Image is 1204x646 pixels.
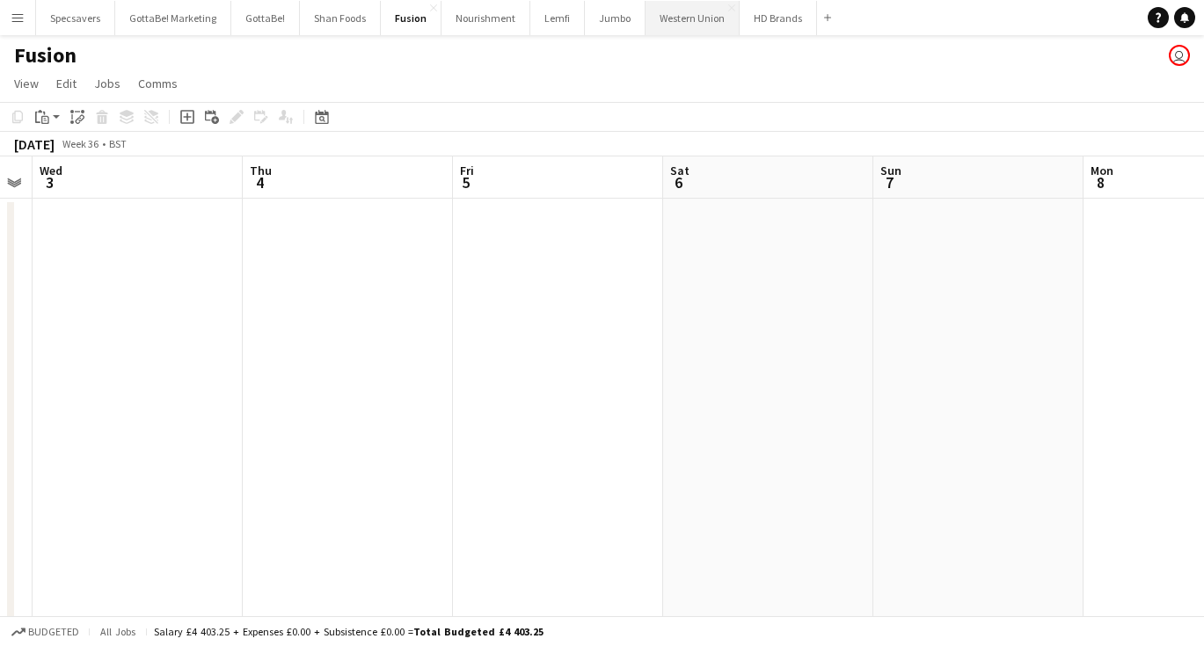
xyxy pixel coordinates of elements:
app-user-avatar: Booking & Talent Team [1169,45,1190,66]
span: Week 36 [58,137,102,150]
span: All jobs [97,625,139,638]
a: View [7,72,46,95]
span: Total Budgeted £4 403.25 [413,625,544,638]
button: Jumbo [585,1,646,35]
div: BST [109,137,127,150]
span: 6 [668,172,690,192]
a: Jobs [87,72,128,95]
span: View [14,76,39,91]
button: Nourishment [441,1,530,35]
div: Salary £4 403.25 + Expenses £0.00 + Subsistence £0.00 = [154,625,544,638]
button: Specsavers [36,1,115,35]
button: Shan Foods [300,1,381,35]
a: Edit [49,72,84,95]
button: HD Brands [740,1,817,35]
span: 8 [1088,172,1113,192]
button: Budgeted [9,622,82,642]
span: Fri [460,163,474,178]
span: 3 [37,172,62,192]
button: GottaBe! Marketing [115,1,231,35]
span: 7 [878,172,901,192]
button: GottaBe! [231,1,300,35]
button: Lemfi [530,1,585,35]
span: Comms [138,76,178,91]
span: Jobs [94,76,120,91]
span: 5 [457,172,474,192]
button: Western Union [646,1,740,35]
span: Sun [880,163,901,178]
div: [DATE] [14,135,55,153]
span: Wed [40,163,62,178]
h1: Fusion [14,42,77,69]
span: 4 [247,172,272,192]
button: Fusion [381,1,441,35]
span: Mon [1091,163,1113,178]
span: Thu [250,163,272,178]
span: Edit [56,76,77,91]
span: Sat [670,163,690,178]
span: Budgeted [28,626,79,638]
a: Comms [131,72,185,95]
